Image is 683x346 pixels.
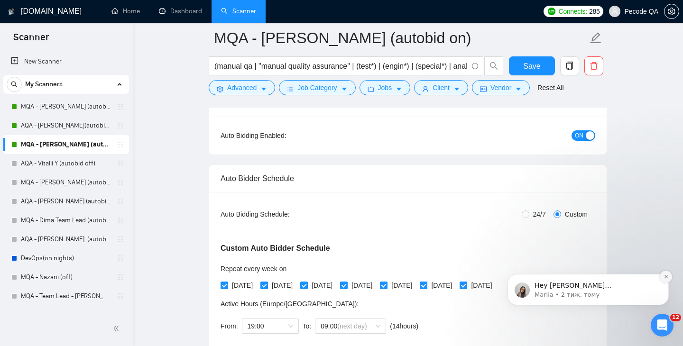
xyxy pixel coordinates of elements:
span: [DATE] [388,280,416,291]
span: delete [585,62,603,70]
p: Hey [PERSON_NAME][EMAIL_ADDRESS][DOMAIN_NAME], Looks like your Upwork agency JS ran out of connec... [41,67,164,76]
button: userClientcaret-down [414,80,468,95]
span: ON [575,130,583,141]
span: Vendor [490,82,511,93]
span: holder [117,292,124,300]
a: homeHome [111,7,140,15]
input: Scanner name... [214,26,588,50]
span: setting [665,8,679,15]
span: [DATE] [427,280,456,291]
span: folder [368,85,374,92]
span: holder [117,103,124,110]
span: Active Hours ( Europe/[GEOGRAPHIC_DATA] ): [221,300,359,308]
span: double-left [113,324,122,333]
div: Auto Bidding Enabled: [221,130,345,141]
span: [DATE] [228,280,257,291]
a: searchScanner [221,7,256,15]
img: Profile image for Mariia [21,68,37,83]
span: To: [303,322,312,330]
button: search [7,77,22,92]
span: holder [117,198,124,205]
button: search [484,56,503,75]
span: 12 [670,314,681,321]
span: holder [117,179,124,186]
a: AQA - [PERSON_NAME](autobid on) (Copy of Polina's) [21,116,111,135]
div: Auto Bidder Schedule [221,165,595,192]
span: 24/7 [529,209,550,219]
span: [DATE] [348,280,376,291]
span: From: [221,322,238,330]
span: Advanced [227,82,257,93]
a: MQA - Nazarii (off) [21,268,111,287]
span: edit [590,32,602,44]
a: MQA - Dima Team Lead (autobid on) [21,211,111,230]
span: Job Category [297,82,337,93]
h5: Custom Auto Bidder Schedule [221,243,330,254]
span: setting [217,85,223,92]
a: AQA - [PERSON_NAME]. (autobid off day) [21,230,111,249]
a: Reset All [537,82,563,93]
a: New Scanner [11,52,121,71]
button: delete [584,56,603,75]
span: user [422,85,429,92]
span: copy [561,62,579,70]
button: barsJob Categorycaret-down [279,80,355,95]
button: Save [509,56,555,75]
span: info-circle [472,63,478,69]
span: ( 14 hours) [390,322,418,330]
span: [DATE] [268,280,296,291]
a: dashboardDashboard [159,7,202,15]
span: holder [117,122,124,129]
a: MQA - [PERSON_NAME] (autobid off) [21,306,111,325]
span: caret-down [396,85,402,92]
span: user [611,8,618,15]
iframe: To enrich screen reader interactions, please activate Accessibility in Grammarly extension settings [493,214,683,320]
span: search [485,62,503,70]
a: MQA - [PERSON_NAME] (autobid on) [21,135,111,154]
button: Dismiss notification [166,56,179,69]
span: 285 [589,6,600,17]
span: 09:00 [321,319,380,333]
span: My Scanners [25,75,63,94]
span: Repeat every week on [221,265,286,273]
a: MQA - Team Lead - [PERSON_NAME] (autobid night off) (28.03) [21,287,111,306]
span: bars [287,85,294,92]
span: idcard [480,85,487,92]
a: DevOps(on nights) [21,249,111,268]
span: Jobs [378,82,392,93]
li: New Scanner [3,52,129,71]
span: Custom [561,209,591,219]
iframe: Intercom live chat [651,314,674,337]
span: Connects: [559,6,587,17]
a: AQA - [PERSON_NAME] (autobid off) [21,192,111,211]
span: holder [117,141,124,148]
p: Message from Mariia, sent 2 тиж. тому [41,76,164,85]
a: MQA - [PERSON_NAME] (autobid On) [21,97,111,116]
span: holder [117,273,124,281]
span: holder [117,236,124,243]
span: caret-down [453,85,460,92]
span: Client [433,82,450,93]
span: [DATE] [308,280,336,291]
img: upwork-logo.png [548,8,555,15]
a: MQA - [PERSON_NAME] (autobid off ) [21,173,111,192]
span: caret-down [260,85,267,92]
button: idcardVendorcaret-down [472,80,530,95]
button: setting [664,4,679,19]
span: holder [117,217,124,224]
span: Save [523,60,540,72]
button: settingAdvancedcaret-down [209,80,275,95]
span: [DATE] [467,280,496,291]
span: Scanner [6,30,56,50]
span: holder [117,160,124,167]
span: holder [117,255,124,262]
span: (next day) [337,322,367,330]
div: message notification from Mariia, 2 тиж. тому. Hey maksym_vayda@pecodesoftware.com, Looks like yo... [14,60,175,91]
span: caret-down [515,85,522,92]
button: folderJobscaret-down [360,80,411,95]
input: Search Freelance Jobs... [214,60,468,72]
span: caret-down [341,85,348,92]
img: logo [8,4,15,19]
a: AQA - Vitalii Y (autobid off) [21,154,111,173]
span: 19:00 [248,319,293,333]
